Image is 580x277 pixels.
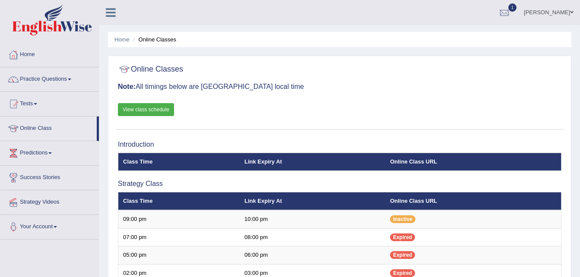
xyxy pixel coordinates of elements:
th: Link Expiry At [240,192,385,210]
h3: All timings below are [GEOGRAPHIC_DATA] local time [118,83,561,91]
a: Tests [0,92,99,113]
th: Link Expiry At [240,153,385,171]
span: Expired [390,269,415,277]
h3: Strategy Class [118,180,561,188]
a: Your Account [0,215,99,236]
span: Expired [390,251,415,259]
td: 08:00 pm [240,228,385,246]
a: Predictions [0,141,99,163]
td: 10:00 pm [240,210,385,228]
a: Online Class [0,116,97,138]
a: Home [114,36,130,43]
a: View class schedule [118,103,174,116]
h2: Online Classes [118,63,183,76]
a: Practice Questions [0,67,99,89]
a: Strategy Videos [0,190,99,212]
td: 09:00 pm [118,210,240,228]
span: 1 [508,3,517,12]
span: Expired [390,233,415,241]
b: Note: [118,83,136,90]
h3: Introduction [118,141,561,148]
td: 06:00 pm [240,246,385,264]
th: Class Time [118,153,240,171]
th: Online Class URL [385,192,561,210]
th: Class Time [118,192,240,210]
a: Success Stories [0,166,99,187]
a: Home [0,43,99,64]
span: Inactive [390,215,415,223]
th: Online Class URL [385,153,561,171]
td: 07:00 pm [118,228,240,246]
li: Online Classes [131,35,176,44]
td: 05:00 pm [118,246,240,264]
